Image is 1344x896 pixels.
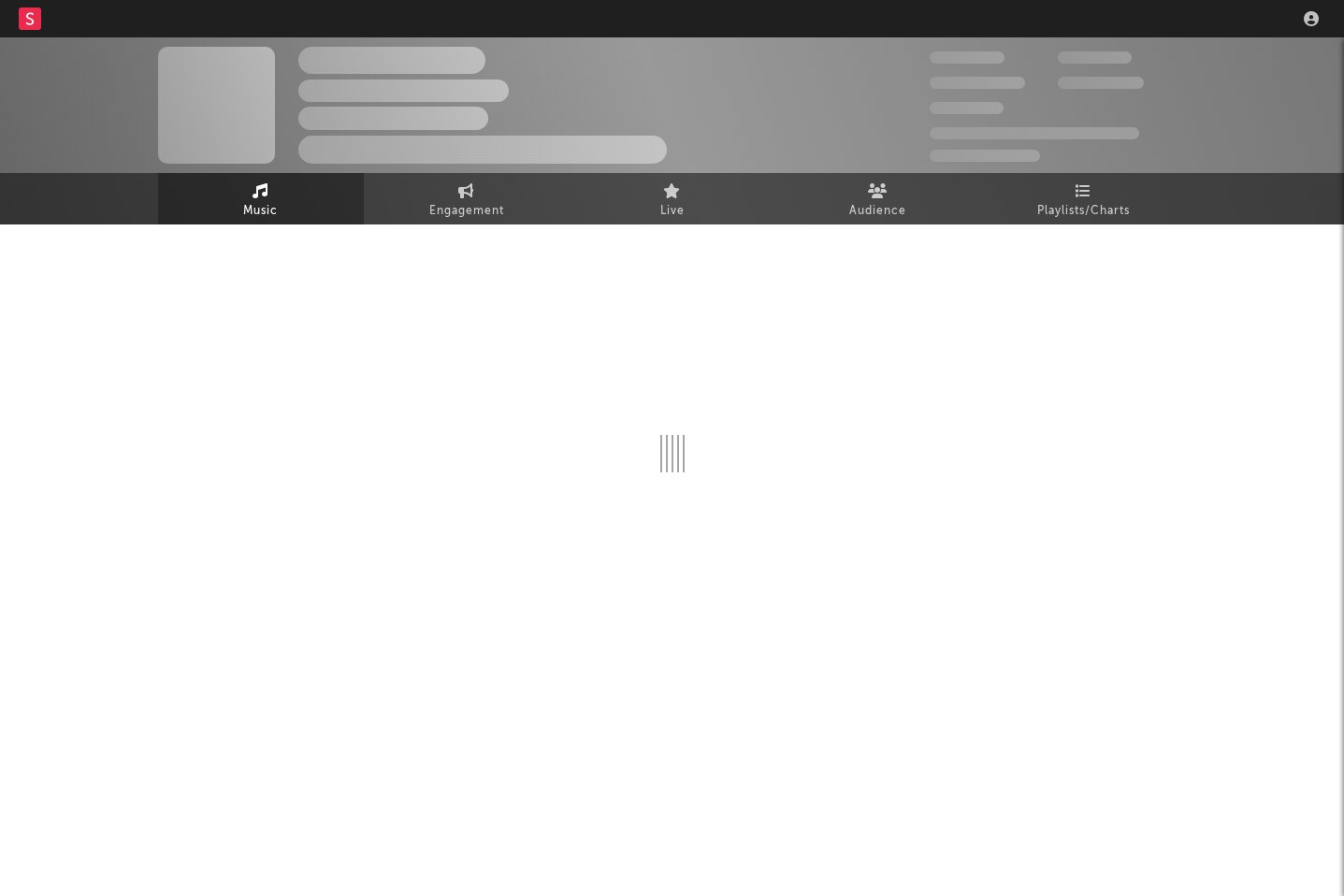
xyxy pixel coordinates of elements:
[775,173,981,224] a: Audience
[849,200,906,223] span: Audience
[243,200,278,223] span: Music
[570,173,775,224] a: Live
[364,173,570,224] a: Engagement
[930,77,1025,89] span: 50,000,000
[930,150,1040,162] span: Jump Score: 85.0
[930,51,1004,64] span: 300,000
[1058,77,1144,89] span: 1,000,000
[158,173,364,224] a: Music
[981,173,1187,224] a: Playlists/Charts
[1037,200,1130,223] span: Playlists/Charts
[930,102,1004,114] span: 100,000
[1058,51,1132,64] span: 100,000
[429,200,504,223] span: Engagement
[930,127,1139,139] span: 50,000,000 Monthly Listeners
[660,200,685,223] span: Live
